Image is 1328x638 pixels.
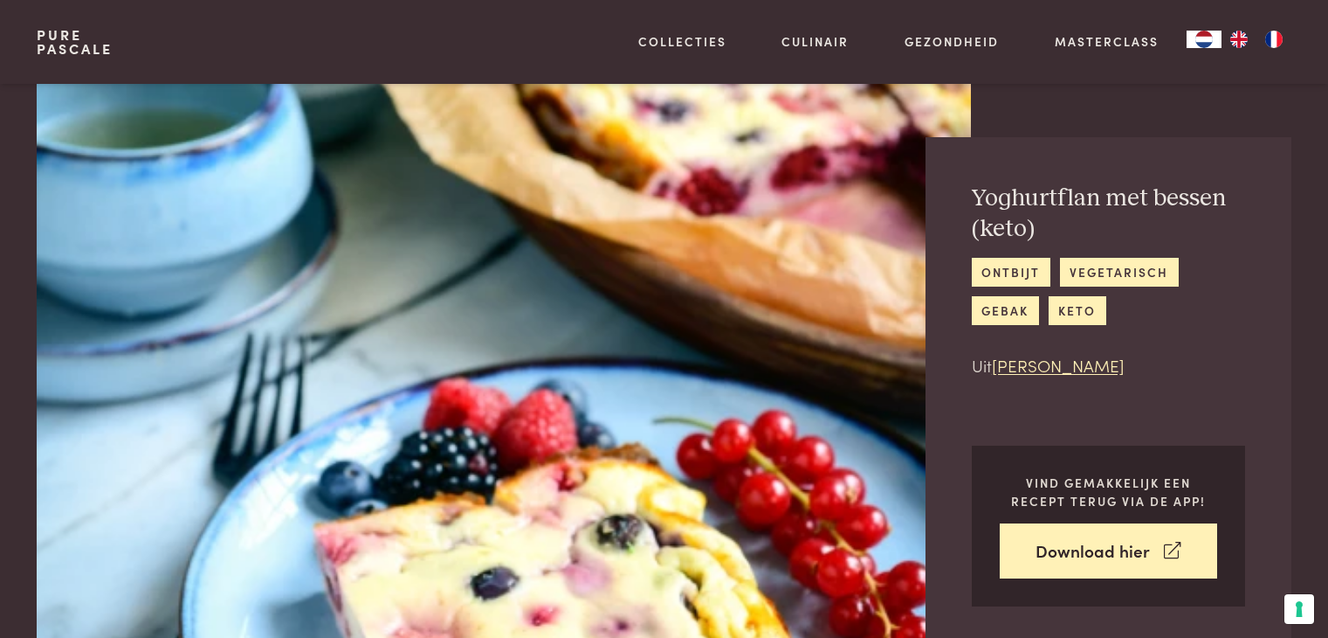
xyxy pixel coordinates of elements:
a: Collecties [638,32,726,51]
p: Vind gemakkelijk een recept terug via de app! [1000,474,1217,510]
a: Masterclass [1055,32,1159,51]
a: gebak [972,296,1039,325]
a: EN [1221,31,1256,48]
a: vegetarisch [1060,258,1179,287]
p: Uit [972,353,1245,378]
button: Uw voorkeuren voor toestemming voor trackingtechnologieën [1284,594,1314,624]
a: NL [1187,31,1221,48]
a: Culinair [781,32,849,51]
div: Language [1187,31,1221,48]
h2: Yoghurtflan met bessen (keto) [972,184,1245,244]
a: FR [1256,31,1291,48]
a: ontbijt [972,258,1050,287]
a: Download hier [1000,524,1217,579]
a: keto [1049,296,1106,325]
a: Gezondheid [905,32,999,51]
a: [PERSON_NAME] [992,353,1125,377]
a: PurePascale [37,28,113,56]
aside: Language selected: Nederlands [1187,31,1291,48]
ul: Language list [1221,31,1291,48]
